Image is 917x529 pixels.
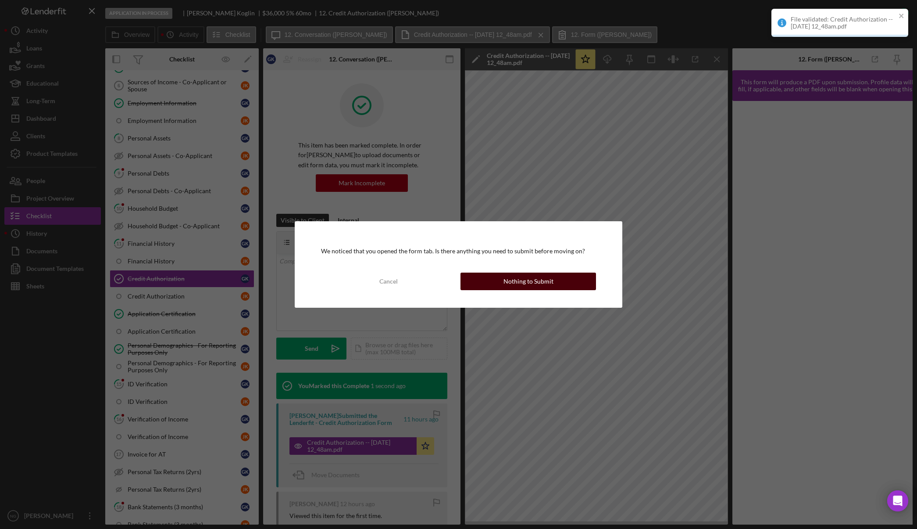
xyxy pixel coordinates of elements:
div: Nothing to Submit [503,273,553,290]
div: Cancel [379,273,398,290]
button: Cancel [321,273,457,290]
div: File validated: Credit Authorization -- [DATE] 12_48am.pdf [791,16,896,30]
div: We noticed that you opened the form tab. Is there anything you need to submit before moving on? [321,248,596,255]
button: close [899,12,905,21]
button: Nothing to Submit [460,273,596,290]
div: Open Intercom Messenger [887,490,908,511]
